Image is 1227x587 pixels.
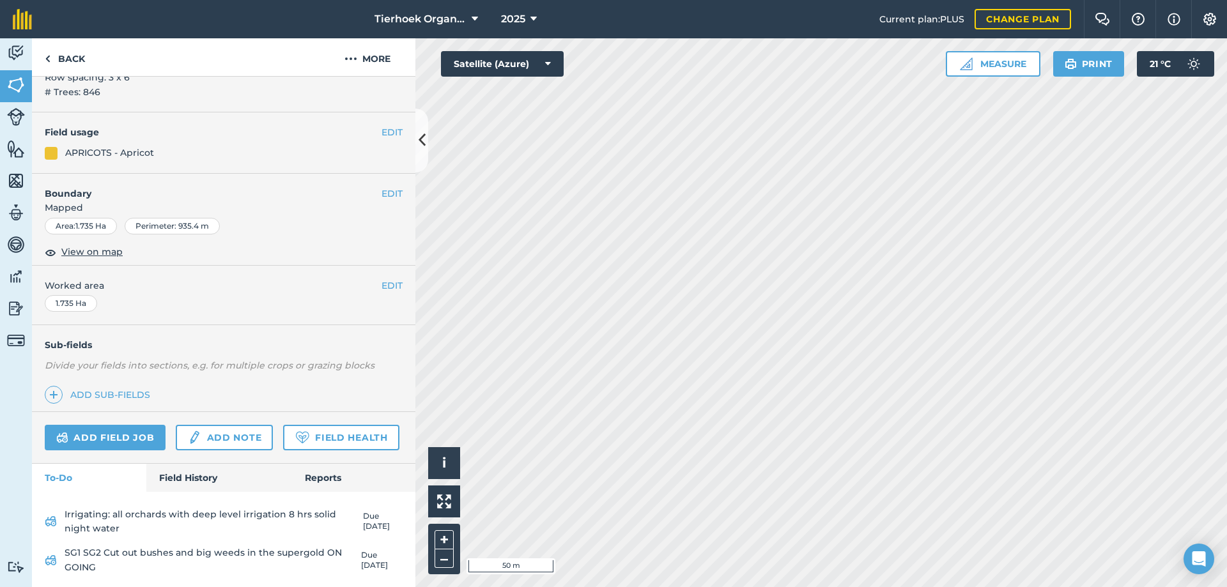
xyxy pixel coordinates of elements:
[7,171,25,190] img: svg+xml;base64,PHN2ZyB4bWxucz0iaHR0cDovL3d3dy53My5vcmcvMjAwMC9zdmciIHdpZHRoPSI1NiIgaGVpZ2h0PSI2MC...
[7,75,25,95] img: svg+xml;base64,PHN2ZyB4bWxucz0iaHR0cDovL3d3dy53My5vcmcvMjAwMC9zdmciIHdpZHRoPSI1NiIgaGVpZ2h0PSI2MC...
[56,430,68,445] img: svg+xml;base64,PD94bWwgdmVyc2lvbj0iMS4wIiBlbmNvZGluZz0idXRmLTgiPz4KPCEtLSBHZW5lcmF0b3I6IEFkb2JlIE...
[960,57,973,70] img: Ruler icon
[435,549,454,568] button: –
[125,218,220,234] div: Perimeter : 935.4 m
[283,425,399,450] a: Field Health
[45,125,382,139] h4: Field usage
[7,108,25,126] img: svg+xml;base64,PD94bWwgdmVyc2lvbj0iMS4wIiBlbmNvZGluZz0idXRmLTgiPz4KPCEtLSBHZW5lcmF0b3I6IEFkb2JlIE...
[7,139,25,158] img: svg+xml;base64,PHN2ZyB4bWxucz0iaHR0cDovL3d3dy53My5vcmcvMjAwMC9zdmciIHdpZHRoPSI1NiIgaGVpZ2h0PSI2MC...
[7,561,25,573] img: svg+xml;base64,PD94bWwgdmVyc2lvbj0iMS4wIiBlbmNvZGluZz0idXRmLTgiPz4KPCEtLSBHZW5lcmF0b3I6IEFkb2JlIE...
[442,455,446,471] span: i
[45,43,137,97] span: Super Gold Apricots Planted: 1988 Row spacing: 3 x 6 # Trees: 846
[65,146,154,160] div: APRICOTS - Apricot
[45,245,123,260] button: View on map
[7,235,25,254] img: svg+xml;base64,PD94bWwgdmVyc2lvbj0iMS4wIiBlbmNvZGluZz0idXRmLTgiPz4KPCEtLSBHZW5lcmF0b3I6IEFkb2JlIE...
[32,464,146,492] a: To-Do
[1065,56,1077,72] img: svg+xml;base64,PHN2ZyB4bWxucz0iaHR0cDovL3d3dy53My5vcmcvMjAwMC9zdmciIHdpZHRoPSIxOSIgaGVpZ2h0PSIyNC...
[361,550,403,570] div: Due [DATE]
[32,174,382,201] h4: Boundary
[501,11,525,27] span: 2025
[1053,51,1125,77] button: Print
[1137,51,1214,77] button: 21 °C
[1181,51,1207,77] img: svg+xml;base64,PD94bWwgdmVyc2lvbj0iMS4wIiBlbmNvZGluZz0idXRmLTgiPz4KPCEtLSBHZW5lcmF0b3I6IEFkb2JlIE...
[45,218,117,234] div: Area : 1.735 Ha
[187,430,201,445] img: svg+xml;base64,PD94bWwgdmVyc2lvbj0iMS4wIiBlbmNvZGluZz0idXRmLTgiPz4KPCEtLSBHZW5lcmF0b3I6IEFkb2JlIE...
[32,201,415,215] span: Mapped
[975,9,1071,29] a: Change plan
[45,425,166,450] a: Add field job
[13,9,32,29] img: fieldmargin Logo
[374,11,467,27] span: Tierhoek Organic Farm
[382,278,403,293] button: EDIT
[45,295,97,312] div: 1.735 Ha
[437,494,451,508] img: Four arrows, one pointing top left, one top right, one bottom right and the last bottom left
[435,530,454,549] button: +
[45,278,403,293] span: Worked area
[7,43,25,63] img: svg+xml;base64,PD94bWwgdmVyc2lvbj0iMS4wIiBlbmNvZGluZz0idXRmLTgiPz4KPCEtLSBHZW5lcmF0b3I6IEFkb2JlIE...
[45,514,57,529] img: svg+xml;base64,PD94bWwgdmVyc2lvbj0iMS4wIiBlbmNvZGluZz0idXRmLTgiPz4KPCEtLSBHZW5lcmF0b3I6IEFkb2JlIE...
[45,505,403,538] a: Irrigating: all orchards with deep level irrigation 8 hrs solid night waterDue [DATE]
[61,245,123,259] span: View on map
[7,267,25,286] img: svg+xml;base64,PD94bWwgdmVyc2lvbj0iMS4wIiBlbmNvZGluZz0idXRmLTgiPz4KPCEtLSBHZW5lcmF0b3I6IEFkb2JlIE...
[45,360,374,371] em: Divide your fields into sections, e.g. for multiple crops or grazing blocks
[428,447,460,479] button: i
[382,125,403,139] button: EDIT
[45,553,57,568] img: svg+xml;base64,PD94bWwgdmVyc2lvbj0iMS4wIiBlbmNvZGluZz0idXRmLTgiPz4KPCEtLSBHZW5lcmF0b3I6IEFkb2JlIE...
[45,245,56,260] img: svg+xml;base64,PHN2ZyB4bWxucz0iaHR0cDovL3d3dy53My5vcmcvMjAwMC9zdmciIHdpZHRoPSIxOCIgaGVpZ2h0PSIyNC...
[7,332,25,349] img: svg+xml;base64,PD94bWwgdmVyc2lvbj0iMS4wIiBlbmNvZGluZz0idXRmLTgiPz4KPCEtLSBHZW5lcmF0b3I6IEFkb2JlIE...
[363,511,403,531] div: Due [DATE]
[441,51,564,77] button: Satellite (Azure)
[7,203,25,222] img: svg+xml;base64,PD94bWwgdmVyc2lvbj0iMS4wIiBlbmNvZGluZz0idXRmLTgiPz4KPCEtLSBHZW5lcmF0b3I6IEFkb2JlIE...
[344,51,357,66] img: svg+xml;base64,PHN2ZyB4bWxucz0iaHR0cDovL3d3dy53My5vcmcvMjAwMC9zdmciIHdpZHRoPSIyMCIgaGVpZ2h0PSIyNC...
[382,187,403,201] button: EDIT
[1168,11,1180,27] img: svg+xml;base64,PHN2ZyB4bWxucz0iaHR0cDovL3d3dy53My5vcmcvMjAwMC9zdmciIHdpZHRoPSIxNyIgaGVpZ2h0PSIxNy...
[45,51,50,66] img: svg+xml;base64,PHN2ZyB4bWxucz0iaHR0cDovL3d3dy53My5vcmcvMjAwMC9zdmciIHdpZHRoPSI5IiBoZWlnaHQ9IjI0Ii...
[946,51,1040,77] button: Measure
[1131,13,1146,26] img: A question mark icon
[176,425,273,450] a: Add note
[1184,544,1214,574] div: Open Intercom Messenger
[1202,13,1217,26] img: A cog icon
[32,338,415,352] h4: Sub-fields
[1095,13,1110,26] img: Two speech bubbles overlapping with the left bubble in the forefront
[45,543,403,577] a: SG1 SG2 Cut out bushes and big weeds in the supergold ON GOINGDue [DATE]
[879,12,964,26] span: Current plan : PLUS
[49,387,58,402] img: svg+xml;base64,PHN2ZyB4bWxucz0iaHR0cDovL3d3dy53My5vcmcvMjAwMC9zdmciIHdpZHRoPSIxNCIgaGVpZ2h0PSIyNC...
[146,464,291,492] a: Field History
[32,38,98,76] a: Back
[320,38,415,76] button: More
[292,464,415,492] a: Reports
[45,386,155,404] a: Add sub-fields
[7,299,25,318] img: svg+xml;base64,PD94bWwgdmVyc2lvbj0iMS4wIiBlbmNvZGluZz0idXRmLTgiPz4KPCEtLSBHZW5lcmF0b3I6IEFkb2JlIE...
[1150,51,1171,77] span: 21 ° C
